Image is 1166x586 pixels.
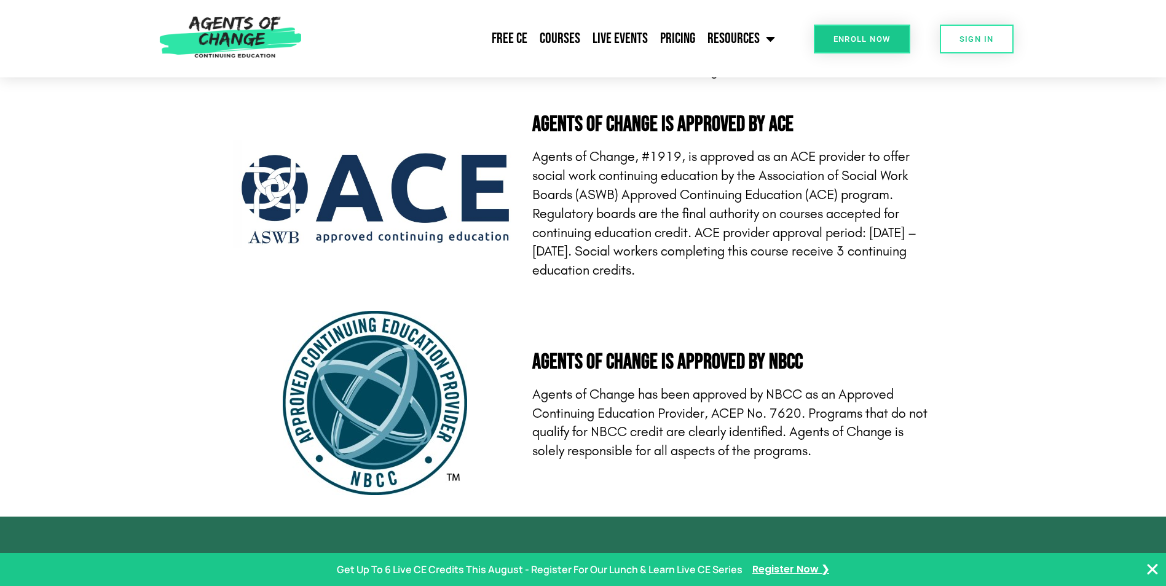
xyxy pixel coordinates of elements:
[586,23,654,54] a: Live Events
[532,147,934,280] p: Agents of Change, #1919, is approved as an ACE provider to offer social work continuing education...
[532,385,934,461] p: Agents of Change has been approved by NBCC as an Approved Continuing Education Provider, ACEP No....
[752,561,829,579] a: Register Now ❯
[701,23,781,54] a: Resources
[814,25,910,53] a: Enroll Now
[654,23,701,54] a: Pricing
[534,23,586,54] a: Courses
[308,23,781,54] nav: Menu
[833,35,891,43] span: Enroll Now
[940,25,1014,53] a: SIGN IN
[525,63,660,79] a: Join the course for free
[337,561,743,579] p: Get Up To 6 Live CE Credits This August - Register For Our Lunch & Learn Live CE Series
[532,351,934,373] h4: Agents of Change is Approved by NBCC
[486,23,534,54] a: Free CE
[959,35,994,43] span: SIGN IN
[1145,562,1160,577] button: Close Banner
[532,114,934,135] h4: Agents of Change is Approved by ACE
